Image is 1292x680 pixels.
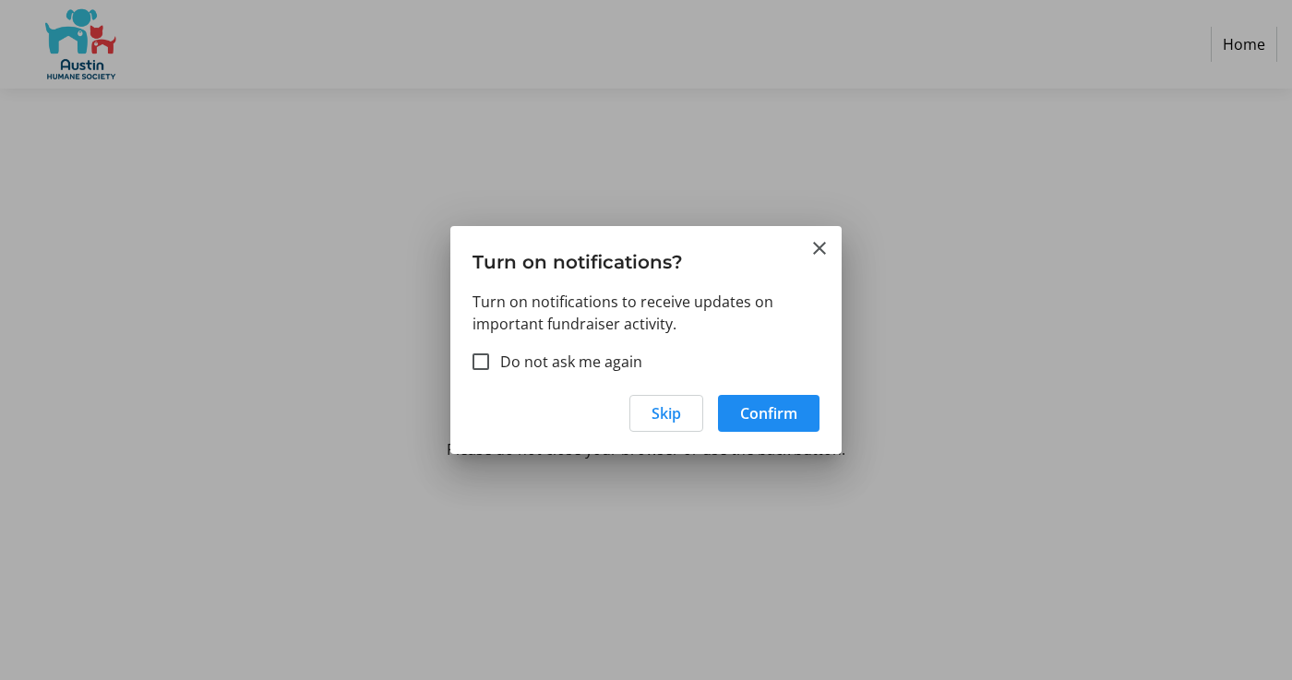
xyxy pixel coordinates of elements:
span: Confirm [740,402,797,424]
button: Skip [629,395,703,432]
h3: Turn on notifications? [450,226,842,290]
span: Skip [652,402,681,424]
button: Close [808,237,831,259]
p: Turn on notifications to receive updates on important fundraiser activity. [473,291,819,335]
label: Do not ask me again [489,351,642,373]
button: Confirm [718,395,819,432]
